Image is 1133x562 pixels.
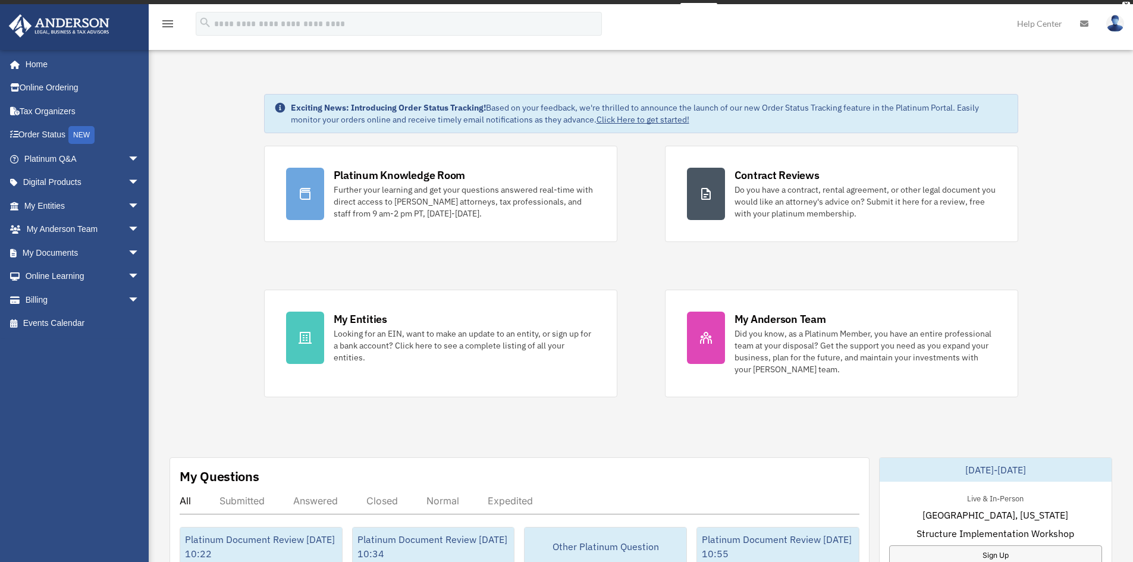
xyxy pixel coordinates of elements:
[161,17,175,31] i: menu
[264,290,617,397] a: My Entities Looking for an EIN, want to make an update to an entity, or sign up for a bank accoun...
[219,495,265,507] div: Submitted
[334,312,387,326] div: My Entities
[128,218,152,242] span: arrow_drop_down
[597,114,689,125] a: Click Here to get started!
[8,147,158,171] a: Platinum Q&Aarrow_drop_down
[199,16,212,29] i: search
[293,495,338,507] div: Answered
[264,146,617,242] a: Platinum Knowledge Room Further your learning and get your questions answered real-time with dire...
[880,458,1112,482] div: [DATE]-[DATE]
[8,99,158,123] a: Tax Organizers
[665,146,1018,242] a: Contract Reviews Do you have a contract, rental agreement, or other legal document you would like...
[291,102,1008,125] div: Based on your feedback, we're thrilled to announce the launch of our new Order Status Tracking fe...
[416,3,676,17] div: Get a chance to win 6 months of Platinum for free just by filling out this
[8,265,158,288] a: Online Learningarrow_drop_down
[180,467,259,485] div: My Questions
[128,194,152,218] span: arrow_drop_down
[917,526,1074,541] span: Structure Implementation Workshop
[5,14,113,37] img: Anderson Advisors Platinum Portal
[426,495,459,507] div: Normal
[291,102,486,113] strong: Exciting News: Introducing Order Status Tracking!
[180,495,191,507] div: All
[735,168,820,183] div: Contract Reviews
[334,184,595,219] div: Further your learning and get your questions answered real-time with direct access to [PERSON_NAM...
[8,52,152,76] a: Home
[8,312,158,335] a: Events Calendar
[334,328,595,363] div: Looking for an EIN, want to make an update to an entity, or sign up for a bank account? Click her...
[735,312,826,326] div: My Anderson Team
[8,241,158,265] a: My Documentsarrow_drop_down
[8,288,158,312] a: Billingarrow_drop_down
[922,508,1068,522] span: [GEOGRAPHIC_DATA], [US_STATE]
[735,328,996,375] div: Did you know, as a Platinum Member, you have an entire professional team at your disposal? Get th...
[128,288,152,312] span: arrow_drop_down
[488,495,533,507] div: Expedited
[665,290,1018,397] a: My Anderson Team Did you know, as a Platinum Member, you have an entire professional team at your...
[161,21,175,31] a: menu
[8,123,158,147] a: Order StatusNEW
[958,491,1033,504] div: Live & In-Person
[128,241,152,265] span: arrow_drop_down
[8,171,158,194] a: Digital Productsarrow_drop_down
[1106,15,1124,32] img: User Pic
[1122,2,1130,9] div: close
[735,184,996,219] div: Do you have a contract, rental agreement, or other legal document you would like an attorney's ad...
[8,76,158,100] a: Online Ordering
[8,218,158,241] a: My Anderson Teamarrow_drop_down
[8,194,158,218] a: My Entitiesarrow_drop_down
[334,168,466,183] div: Platinum Knowledge Room
[366,495,398,507] div: Closed
[128,265,152,289] span: arrow_drop_down
[68,126,95,144] div: NEW
[128,147,152,171] span: arrow_drop_down
[128,171,152,195] span: arrow_drop_down
[680,3,717,17] a: survey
